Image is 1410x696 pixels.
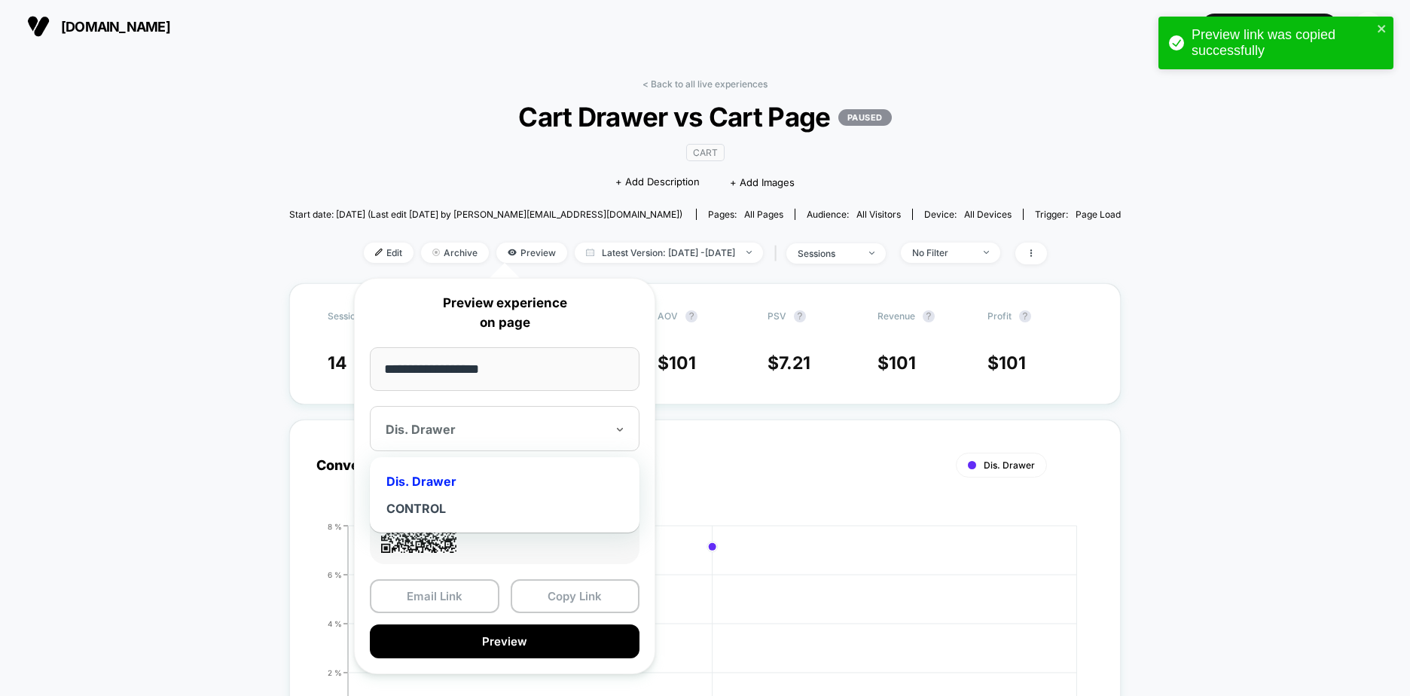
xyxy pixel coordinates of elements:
div: AI [1354,12,1383,41]
tspan: 6 % [328,569,342,578]
span: PSV [768,310,786,322]
tspan: 2 % [328,667,342,676]
button: Email Link [370,579,499,613]
span: Sessions [328,310,365,322]
span: $ [987,353,1026,374]
span: | [771,243,786,264]
div: Trigger: [1035,209,1121,220]
img: end [746,251,752,254]
span: 101 [889,353,916,374]
button: Preview [370,624,639,658]
div: Dis. Drawer [377,468,632,495]
p: Preview experience on page [370,294,639,332]
span: [DOMAIN_NAME] [61,19,170,35]
span: $ [768,353,810,374]
span: All Visitors [856,209,901,220]
span: CART [686,144,725,161]
div: CONTROL [377,495,632,522]
span: Cart Drawer vs Cart Page [331,101,1079,133]
span: 101 [669,353,696,374]
span: all devices [964,209,1012,220]
img: edit [375,249,383,256]
button: ? [685,310,697,322]
button: ? [923,310,935,322]
button: Copy Link [511,579,640,613]
span: Dis. Drawer [984,459,1035,471]
div: Audience: [807,209,901,220]
span: Archive [421,243,489,263]
span: all pages [744,209,783,220]
button: [DOMAIN_NAME] [23,14,175,38]
span: Page Load [1076,209,1121,220]
span: Profit [987,310,1012,322]
span: Revenue [877,310,915,322]
div: Preview link was copied successfully [1192,27,1372,59]
img: end [432,249,440,256]
button: AI [1349,11,1387,42]
button: ? [794,310,806,322]
div: No Filter [912,247,972,258]
button: ? [1019,310,1031,322]
span: + Add Images [730,176,795,188]
img: end [984,251,989,254]
span: Preview [496,243,567,263]
tspan: 4 % [328,618,342,627]
img: calendar [586,249,594,256]
span: $ [658,353,696,374]
span: Edit [364,243,414,263]
div: sessions [798,248,858,259]
span: Start date: [DATE] (Last edit [DATE] by [PERSON_NAME][EMAIL_ADDRESS][DOMAIN_NAME]) [289,209,682,220]
p: PAUSED [838,109,892,126]
button: close [1377,23,1387,37]
img: Visually logo [27,15,50,38]
span: Latest Version: [DATE] - [DATE] [575,243,763,263]
span: 7.21 [779,353,810,374]
span: 101 [999,353,1026,374]
tspan: 8 % [328,521,342,530]
span: Device: [912,209,1023,220]
div: Pages: [708,209,783,220]
a: < Back to all live experiences [642,78,768,90]
span: 14 [328,353,347,374]
span: $ [877,353,916,374]
span: + Add Description [615,175,700,190]
img: end [869,252,874,255]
